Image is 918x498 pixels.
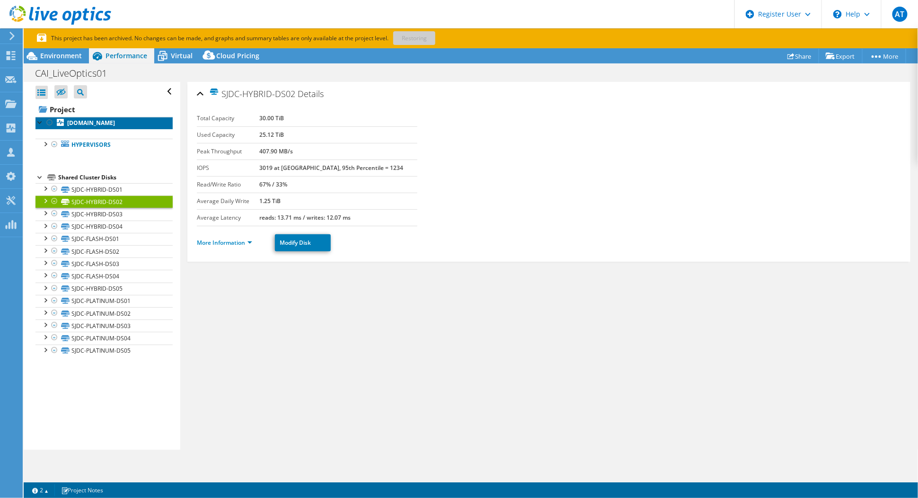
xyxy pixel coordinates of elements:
a: SJDC-PLATINUM-DS01 [35,295,173,307]
a: SJDC-HYBRID-DS05 [35,283,173,295]
a: SJDC-HYBRID-DS01 [35,183,173,196]
span: Performance [106,51,147,60]
label: Total Capacity [197,114,260,123]
a: SJDC-FLASH-DS02 [35,245,173,258]
span: SJDC-HYBRID-DS02 [209,88,295,99]
a: [DOMAIN_NAME] [35,117,173,129]
a: SJDC-PLATINUM-DS05 [35,345,173,357]
label: Average Latency [197,213,260,222]
div: Shared Cluster Disks [58,172,173,183]
label: IOPS [197,163,260,173]
b: 67% / 33% [259,180,287,188]
a: SJDC-FLASH-DS01 [35,233,173,245]
span: AT [892,7,908,22]
b: [DOMAIN_NAME] [67,119,115,127]
a: SJDC-HYBRID-DS04 [35,221,173,233]
span: Virtual [171,51,193,60]
a: Export [819,49,863,63]
a: SJDC-HYBRID-DS02 [35,196,173,208]
a: SJDC-FLASH-DS04 [35,270,173,282]
label: Read/Write Ratio [197,180,260,189]
b: 407.90 MB/s [259,147,293,155]
label: Peak Throughput [197,147,260,156]
span: Details [298,88,324,99]
b: 1.25 TiB [259,197,281,205]
a: SJDC-HYBRID-DS03 [35,208,173,220]
a: Project Notes [54,484,110,496]
a: 2 [26,484,55,496]
label: Average Daily Write [197,196,260,206]
a: SJDC-PLATINUM-DS03 [35,320,173,332]
a: Modify Disk [275,234,331,251]
span: Cloud Pricing [216,51,259,60]
a: Hypervisors [35,139,173,151]
a: Project [35,102,173,117]
b: 30.00 TiB [259,114,284,122]
svg: \n [833,10,842,18]
a: More Information [197,239,252,247]
a: Share [780,49,819,63]
a: SJDC-FLASH-DS03 [35,258,173,270]
span: Environment [40,51,82,60]
b: 3019 at [GEOGRAPHIC_DATA], 95th Percentile = 1234 [259,164,403,172]
a: More [862,49,906,63]
a: SJDC-PLATINUM-DS04 [35,332,173,344]
b: 25.12 TiB [259,131,284,139]
b: reads: 13.71 ms / writes: 12.07 ms [259,213,351,222]
p: This project has been archived. No changes can be made, and graphs and summary tables are only av... [37,33,501,44]
label: Used Capacity [197,130,260,140]
h1: CAI_LiveOptics01 [31,68,122,79]
a: SJDC-PLATINUM-DS02 [35,307,173,320]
